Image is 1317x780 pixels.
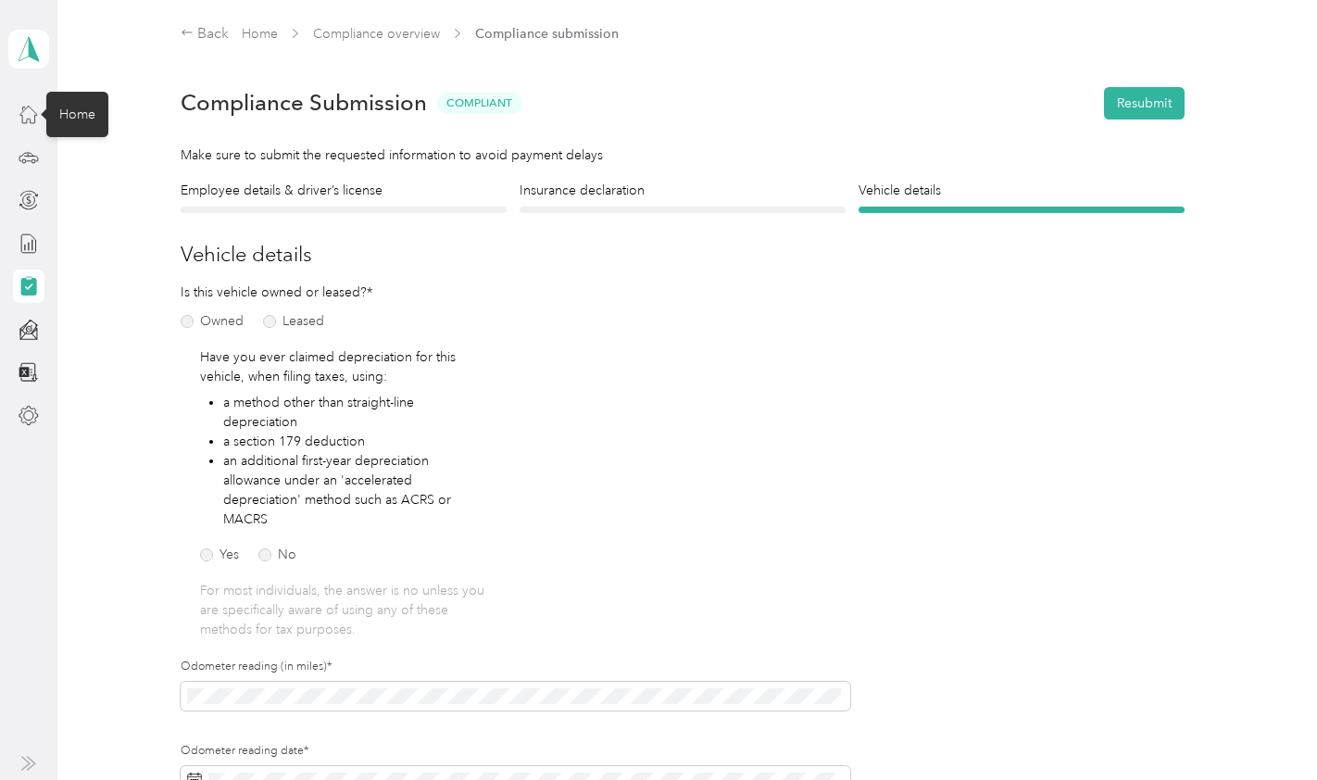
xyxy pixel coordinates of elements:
a: Home [242,26,278,42]
span: Compliance submission [475,24,619,44]
label: Leased [263,315,324,328]
li: a method other than straight-line depreciation [223,393,486,432]
p: Have you ever claimed depreciation for this vehicle, when filing taxes, using: [200,347,486,386]
label: No [258,548,296,561]
h1: Compliance Submission [181,90,427,116]
div: Make sure to submit the requested information to avoid payment delays [181,145,1185,165]
h3: Vehicle details [181,239,1185,270]
label: Yes [200,548,239,561]
div: Back [181,23,229,45]
p: Is this vehicle owned or leased?* [181,283,397,302]
li: a section 179 deduction [223,432,486,451]
label: Owned [181,315,244,328]
li: an additional first-year depreciation allowance under an 'accelerated depreciation' method such a... [223,451,486,529]
div: Home [46,92,108,137]
h4: Insurance declaration [520,181,846,200]
a: Compliance overview [313,26,440,42]
iframe: Everlance-gr Chat Button Frame [1213,676,1317,780]
button: Resubmit [1104,87,1185,120]
h4: Vehicle details [859,181,1185,200]
label: Odometer reading (in miles)* [181,659,850,675]
label: Odometer reading date* [181,743,850,760]
span: Compliant [437,93,522,114]
h4: Employee details & driver’s license [181,181,507,200]
p: For most individuals, the answer is no unless you are specifically aware of using any of these me... [200,581,486,639]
